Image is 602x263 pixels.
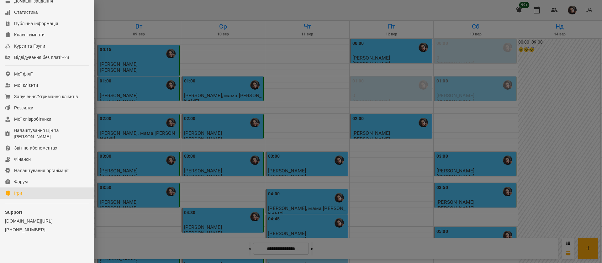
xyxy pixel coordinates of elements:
[14,9,38,15] div: Статистика
[14,179,28,185] div: Форум
[5,227,89,233] a: [PHONE_NUMBER]
[14,54,69,60] div: Відвідування без платіжки
[14,105,33,111] div: Розсилки
[5,209,89,215] p: Support
[5,218,89,224] a: [DOMAIN_NAME][URL]
[14,145,57,151] div: Звіт по абонементах
[14,167,69,174] div: Налаштування організації
[14,190,22,196] div: Ігри
[14,156,31,162] div: Фінанси
[14,71,33,77] div: Мої філії
[14,127,89,140] div: Налаштування Цін та [PERSON_NAME]
[14,20,58,27] div: Публічна інформація
[14,32,45,38] div: Класні кімнати
[14,82,38,88] div: Мої клієнти
[14,93,78,100] div: Залучення/Утримання клієнтів
[14,116,51,122] div: Мої співробітники
[14,43,45,49] div: Курси та Групи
